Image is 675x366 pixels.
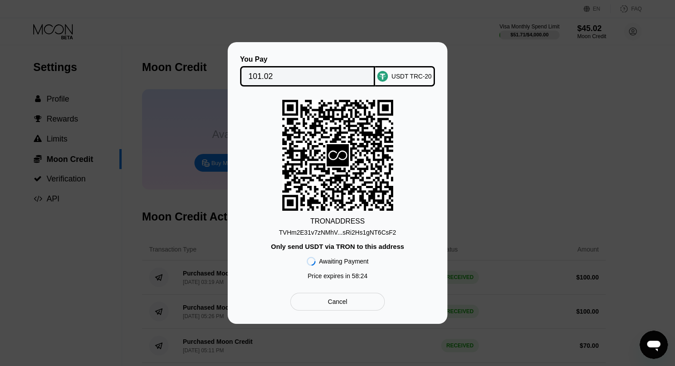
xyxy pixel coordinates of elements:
div: Cancel [290,293,385,311]
div: Cancel [328,298,347,306]
div: Only send USDT via TRON to this address [271,243,404,250]
div: TRON ADDRESS [310,217,365,225]
div: USDT TRC-20 [391,73,432,80]
div: Price expires in [308,272,367,279]
div: You PayUSDT TRC-20 [241,55,434,87]
div: Awaiting Payment [319,258,369,265]
span: 58 : 24 [352,272,367,279]
div: TVHm2E31v7zNMhV...sRi2Hs1gNT6CsF2 [279,229,396,236]
div: TVHm2E31v7zNMhV...sRi2Hs1gNT6CsF2 [279,225,396,236]
div: You Pay [240,55,375,63]
iframe: Button to launch messaging window [639,331,668,359]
